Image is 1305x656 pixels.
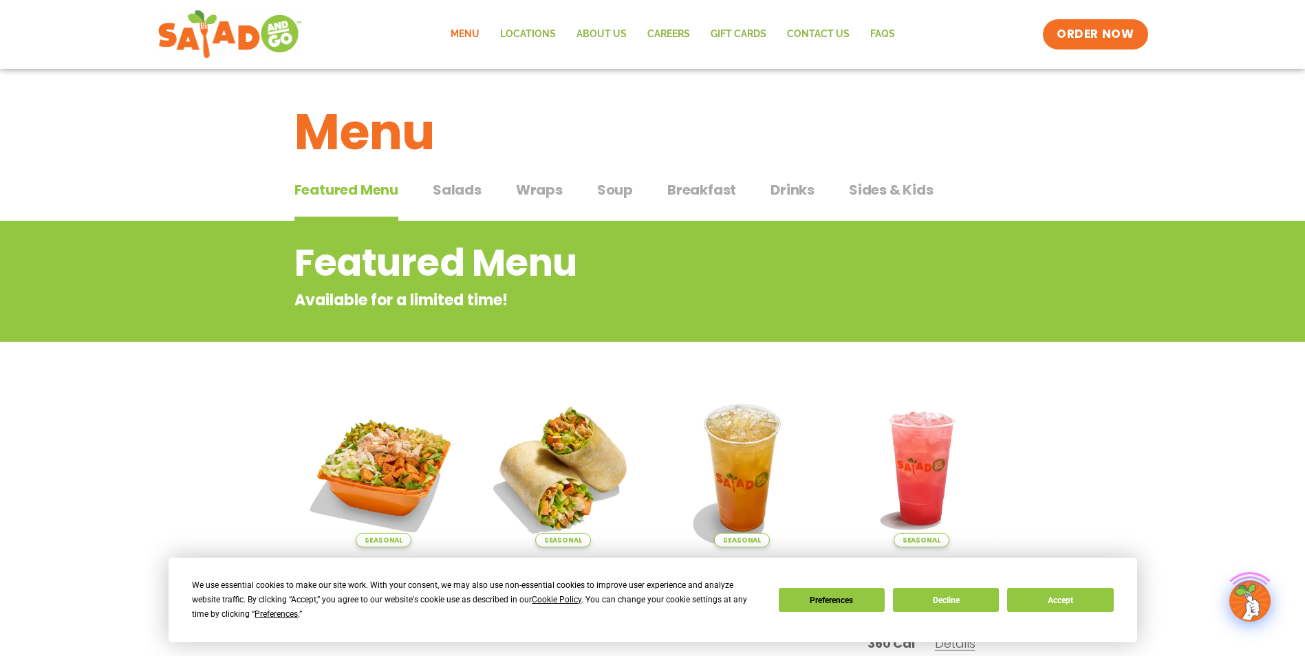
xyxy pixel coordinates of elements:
span: 360 Cal [867,634,915,653]
span: Soup [597,179,633,200]
span: Seasonal [894,533,949,547]
a: Locations [490,19,566,50]
button: Preferences [778,588,884,612]
button: Accept [1007,588,1113,612]
a: FAQs [860,19,905,50]
h1: Menu [294,95,1011,169]
a: About Us [566,19,637,50]
img: Product photo for Southwest Harvest Wrap [484,389,643,547]
span: Wraps [516,179,563,200]
span: Featured Menu [294,179,398,200]
div: Tabbed content [294,175,1011,221]
a: GIFT CARDS [700,19,777,50]
img: Product photo for Southwest Harvest Salad [305,389,464,547]
span: Seasonal [535,533,591,547]
nav: Menu [440,19,905,50]
span: Drinks [770,179,815,200]
div: Cookie Consent Prompt [169,558,1137,642]
a: Contact Us [777,19,860,50]
span: Salads [433,179,482,200]
div: We use essential cookies to make our site work. With your consent, we may also use non-essential ... [192,578,762,622]
p: Available for a limited time! [294,289,900,311]
a: Menu [440,19,490,50]
span: Cookie Policy [532,595,581,604]
span: Preferences [255,609,298,619]
span: Sides & Kids [849,179,934,200]
span: Seasonal [356,533,411,547]
a: Careers [637,19,700,50]
button: Decline [893,588,999,612]
img: Product photo for Apple Cider Lemonade [663,389,822,547]
img: Product photo for Blackberry Bramble Lemonade [842,389,1001,547]
img: new-SAG-logo-768×292 [158,7,303,62]
span: ORDER NOW [1057,26,1134,43]
h2: Featured Menu [294,235,900,291]
a: ORDER NOW [1043,19,1147,50]
span: Details [935,635,975,652]
span: Seasonal [714,533,770,547]
span: Breakfast [667,179,736,200]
